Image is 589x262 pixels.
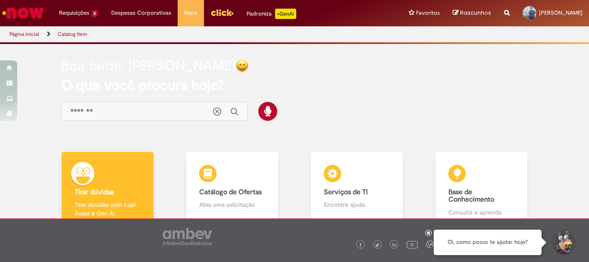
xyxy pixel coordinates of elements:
[539,9,583,16] span: [PERSON_NAME]
[199,200,265,209] p: Abra uma solicitação
[9,31,39,38] a: Página inicial
[460,9,491,17] span: Rascunhos
[58,31,87,38] a: Catalog Item
[426,240,434,248] img: logo_footer_workplace.png
[170,152,294,227] a: Catálogo de Ofertas Abra uma solicitação
[1,4,45,22] img: ServiceNow
[324,188,368,196] b: Serviços de TI
[294,152,419,227] a: Serviços de TI Encontre ajuda
[111,9,171,17] span: Despesas Corporativas
[448,208,514,217] p: Consulte e aprenda
[61,58,236,73] h2: Boa tarde, [PERSON_NAME]
[407,239,418,250] img: logo_footer_youtube.png
[45,152,170,227] a: Tirar dúvidas Tirar dúvidas com Lupi Assist e Gen Ai
[275,9,296,19] p: +GenAi
[247,9,296,19] div: Padroniza
[453,9,491,17] a: Rascunhos
[210,6,234,19] img: click_logo_yellow_360x200.png
[375,243,379,247] img: logo_footer_twitter.png
[416,9,440,17] span: Favoritos
[61,78,528,93] h2: O que você procura hoje?
[6,26,386,42] ul: Trilhas de página
[448,188,494,204] b: Base de Conhecimento
[184,9,197,17] span: More
[91,10,98,17] span: 2
[550,230,576,256] button: Iniciar Conversa de Suporte
[75,188,114,196] b: Tirar dúvidas
[434,230,542,255] div: Oi, como posso te ajudar hoje?
[163,228,212,245] img: logo_footer_ambev_rotulo_gray.png
[75,200,140,218] p: Tirar dúvidas com Lupi Assist e Gen Ai
[236,60,248,72] img: happy-face.png
[358,243,363,247] img: logo_footer_facebook.png
[324,200,389,209] p: Encontre ajuda
[419,152,544,227] a: Base de Conhecimento Consulte e aprenda
[392,243,397,248] img: logo_footer_linkedin.png
[199,188,262,196] b: Catálogo de Ofertas
[59,9,89,17] span: Requisições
